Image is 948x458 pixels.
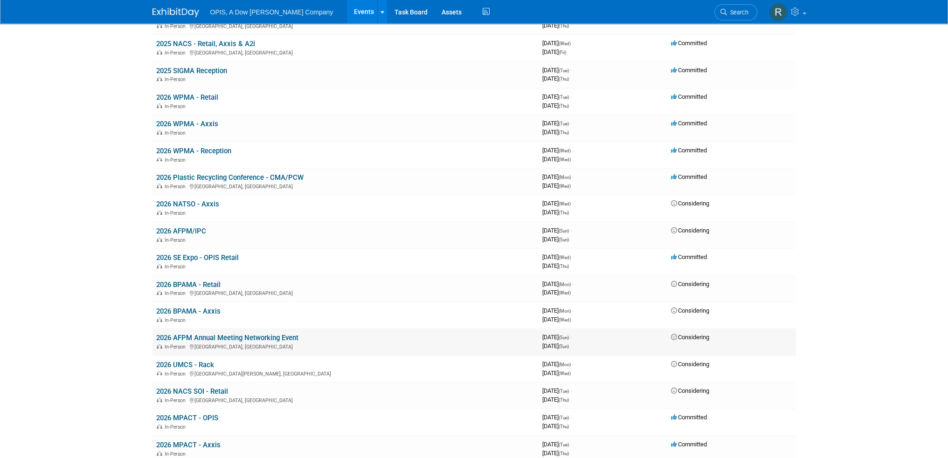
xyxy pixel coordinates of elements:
[542,173,574,180] span: [DATE]
[559,371,571,376] span: (Wed)
[542,423,569,430] span: [DATE]
[156,307,221,315] a: 2026 BPAMA - Axxis
[165,344,188,350] span: In-Person
[542,227,572,234] span: [DATE]
[157,184,162,188] img: In-Person Event
[559,282,571,287] span: (Mon)
[157,50,162,55] img: In-Person Event
[559,148,571,153] span: (Wed)
[559,335,569,340] span: (Sun)
[156,22,535,29] div: [GEOGRAPHIC_DATA], [GEOGRAPHIC_DATA]
[157,317,162,322] img: In-Person Event
[542,93,572,100] span: [DATE]
[559,290,571,295] span: (Wed)
[157,371,162,376] img: In-Person Event
[542,334,572,341] span: [DATE]
[671,307,709,314] span: Considering
[671,361,709,368] span: Considering
[157,397,162,402] img: In-Person Event
[542,40,574,47] span: [DATE]
[542,253,574,260] span: [DATE]
[156,200,219,208] a: 2026 NATSO - Axxis
[559,415,569,420] span: (Tue)
[542,236,569,243] span: [DATE]
[165,50,188,56] span: In-Person
[727,9,748,16] span: Search
[157,210,162,215] img: In-Person Event
[671,147,707,154] span: Committed
[157,237,162,242] img: In-Person Event
[156,441,221,449] a: 2026 MPACT - Axxis
[156,40,255,48] a: 2025 NACS - Retail, Axxis & A2i
[671,67,707,74] span: Committed
[542,120,572,127] span: [DATE]
[671,414,707,421] span: Committed
[572,253,574,260] span: -
[570,93,572,100] span: -
[671,334,709,341] span: Considering
[542,316,571,323] span: [DATE]
[671,227,709,234] span: Considering
[165,397,188,403] span: In-Person
[542,307,574,314] span: [DATE]
[157,424,162,429] img: In-Person Event
[542,414,572,421] span: [DATE]
[542,22,569,29] span: [DATE]
[156,280,221,289] a: 2026 BPAMA - Retail
[156,227,206,235] a: 2026 AFPM/IPC
[559,442,569,447] span: (Tue)
[572,200,574,207] span: -
[570,387,572,394] span: -
[559,210,569,215] span: (Thu)
[542,200,574,207] span: [DATE]
[156,387,228,396] a: 2026 NACS SOI - Retail
[156,253,239,262] a: 2026 SE Expo - OPIS Retail
[559,23,569,28] span: (Thu)
[572,280,574,287] span: -
[165,424,188,430] span: In-Person
[671,120,707,127] span: Committed
[165,23,188,29] span: In-Person
[165,184,188,190] span: In-Person
[157,157,162,162] img: In-Person Event
[542,156,571,163] span: [DATE]
[165,317,188,323] span: In-Person
[570,414,572,421] span: -
[671,200,709,207] span: Considering
[156,67,227,75] a: 2025 SIGMA Reception
[156,120,218,128] a: 2026 WPMA - Axxis
[152,8,199,17] img: ExhibitDay
[542,361,574,368] span: [DATE]
[157,344,162,349] img: In-Person Event
[559,228,569,233] span: (Sun)
[559,41,571,46] span: (Wed)
[542,342,569,349] span: [DATE]
[559,50,566,55] span: (Fri)
[559,397,569,403] span: (Thu)
[542,67,572,74] span: [DATE]
[165,103,188,109] span: In-Person
[165,157,188,163] span: In-Person
[165,237,188,243] span: In-Person
[572,40,574,47] span: -
[572,307,574,314] span: -
[559,362,571,367] span: (Mon)
[156,182,535,190] div: [GEOGRAPHIC_DATA], [GEOGRAPHIC_DATA]
[542,48,566,55] span: [DATE]
[165,76,188,82] span: In-Person
[156,414,218,422] a: 2026 MPACT - OPIS
[210,8,333,16] span: OPIS, A Dow [PERSON_NAME] Company
[542,280,574,287] span: [DATE]
[157,23,162,28] img: In-Person Event
[572,147,574,154] span: -
[156,396,535,403] div: [GEOGRAPHIC_DATA], [GEOGRAPHIC_DATA]
[559,237,569,242] span: (Sun)
[542,209,569,216] span: [DATE]
[570,120,572,127] span: -
[157,130,162,135] img: In-Person Event
[671,93,707,100] span: Committed
[542,450,569,457] span: [DATE]
[542,75,569,82] span: [DATE]
[542,147,574,154] span: [DATE]
[572,173,574,180] span: -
